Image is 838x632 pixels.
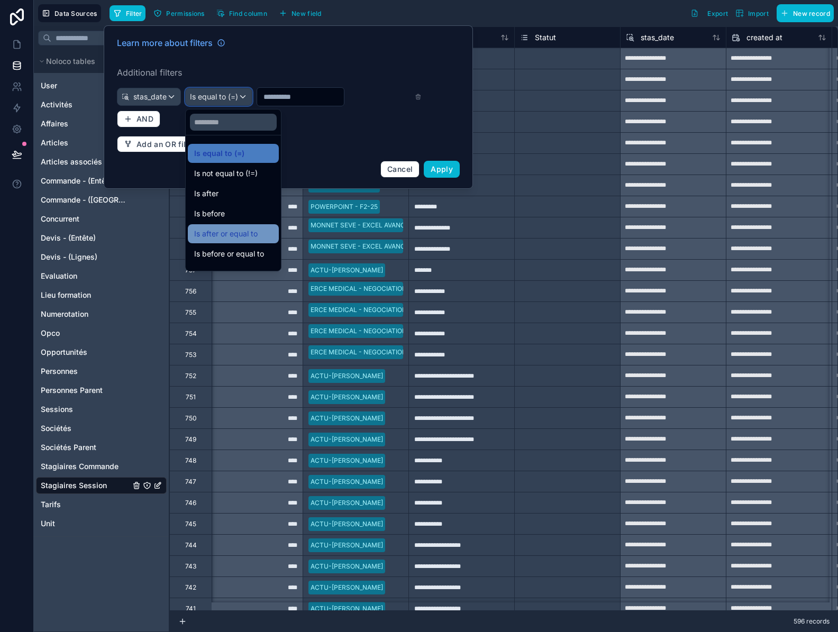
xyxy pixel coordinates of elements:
div: ERCE MEDICAL - NEGOCIATIONS [311,326,411,336]
span: Is after [194,187,218,200]
button: New record [777,4,834,22]
div: ACTU-[PERSON_NAME] [311,477,383,487]
span: 596 records [794,617,830,626]
div: 743 [185,562,196,571]
div: 755 [185,308,196,317]
div: ACTU-[PERSON_NAME] [311,456,383,465]
button: Import [732,4,772,22]
div: 756 [185,287,196,296]
div: ACTU-[PERSON_NAME] [311,541,383,550]
span: created at [746,32,782,43]
div: ACTU-[PERSON_NAME] [311,562,383,571]
span: Export [707,10,728,17]
span: New field [292,10,322,17]
button: Permissions [150,5,208,21]
span: Filter [126,10,142,17]
div: ACTU-[PERSON_NAME] [311,498,383,508]
span: Import [748,10,769,17]
span: Is not equal to (!=) [194,167,258,180]
span: Is before or equal to [194,248,264,260]
div: ERCE MEDICAL - NEGOCIATIONS [311,305,411,315]
div: 752 [185,372,196,380]
div: ACTU-[PERSON_NAME] [311,414,383,423]
a: New record [772,4,834,22]
a: Permissions [150,5,212,21]
div: MONNET SEVE - EXCEL AVANCE [311,221,409,230]
span: New record [793,10,830,17]
span: Is before [194,207,225,220]
div: ERCE MEDICAL - NEGOCIATIONS [311,347,411,357]
span: Statut [535,32,556,43]
div: 754 [185,329,197,338]
div: 745 [185,520,196,528]
div: ACTU-[PERSON_NAME] [311,583,383,592]
div: 748 [185,456,196,465]
div: ACTU-[PERSON_NAME] [311,265,383,275]
div: ACTU-[PERSON_NAME] [311,392,383,402]
div: 749 [185,435,196,444]
span: Is empty [194,268,224,280]
div: ERCE MEDICAL - NEGOCIATIONS [311,284,411,294]
div: ACTU-[PERSON_NAME] [311,435,383,444]
div: 742 [185,583,196,592]
div: 747 [185,478,196,486]
div: 751 [186,393,196,401]
div: 746 [185,499,196,507]
button: New field [275,5,325,21]
div: 750 [185,414,197,423]
div: 744 [185,541,197,549]
span: Permissions [166,10,204,17]
span: stas_date [641,32,674,43]
button: Data Sources [38,4,101,22]
span: Find column [229,10,267,17]
div: MONNET SEVE - EXCEL AVANCE [311,242,409,251]
button: Find column [213,5,271,21]
span: Is after or equal to [194,227,258,240]
span: Data Sources [54,10,97,17]
div: 753 [185,351,196,359]
div: POWERPOINT - F2-25 [311,202,378,212]
button: Filter [110,5,146,21]
span: Is equal to (=) [194,147,244,160]
div: ACTU-[PERSON_NAME] [311,519,383,529]
div: ACTU-[PERSON_NAME] [311,604,383,613]
div: ACTU-[PERSON_NAME] [311,371,383,381]
div: 741 [186,604,196,613]
button: Export [687,4,732,22]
